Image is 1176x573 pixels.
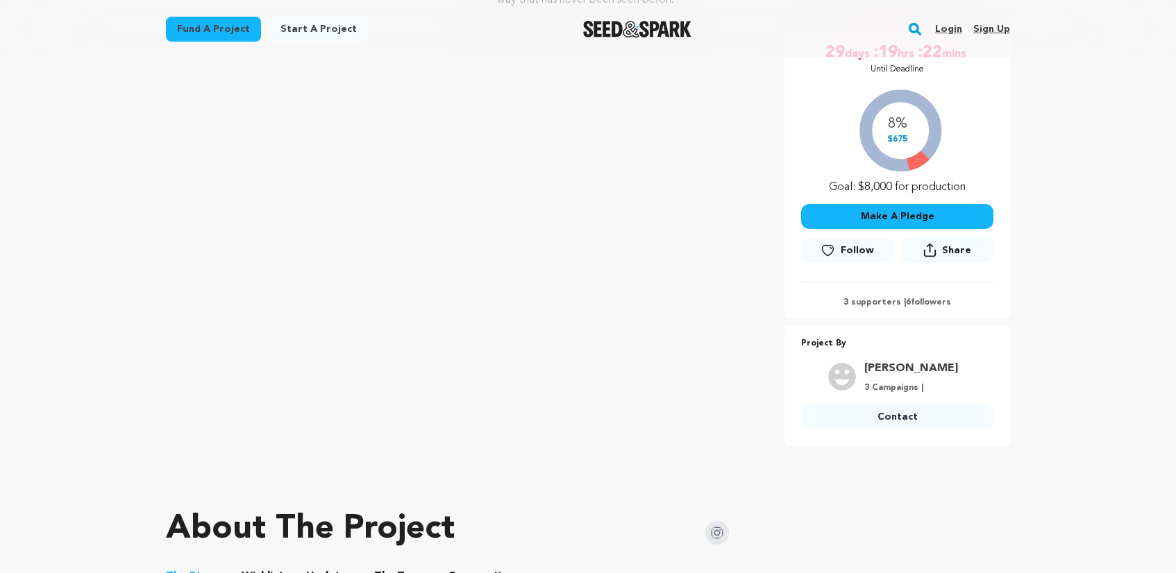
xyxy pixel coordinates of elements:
[801,238,893,263] a: Follow
[841,243,874,257] span: Follow
[864,360,958,377] a: Goto VandeWalker Nicole profile
[902,237,993,263] button: Share
[801,404,993,429] a: Contact
[166,513,455,546] h1: About The Project
[705,521,729,545] img: Seed&Spark Instagram Icon
[801,204,993,229] button: Make A Pledge
[583,21,692,37] img: Seed&Spark Logo Dark Mode
[935,18,962,40] a: Login
[801,336,993,352] p: Project By
[942,243,971,257] span: Share
[973,18,1010,40] a: Sign up
[269,17,368,42] a: Start a project
[166,17,261,42] a: Fund a project
[871,64,924,75] p: Until Deadline
[801,297,993,308] p: 3 supporters | followers
[902,237,993,268] span: Share
[583,21,692,37] a: Seed&Spark Homepage
[828,363,856,391] img: user.png
[864,382,958,393] p: 3 Campaigns |
[906,298,911,307] span: 6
